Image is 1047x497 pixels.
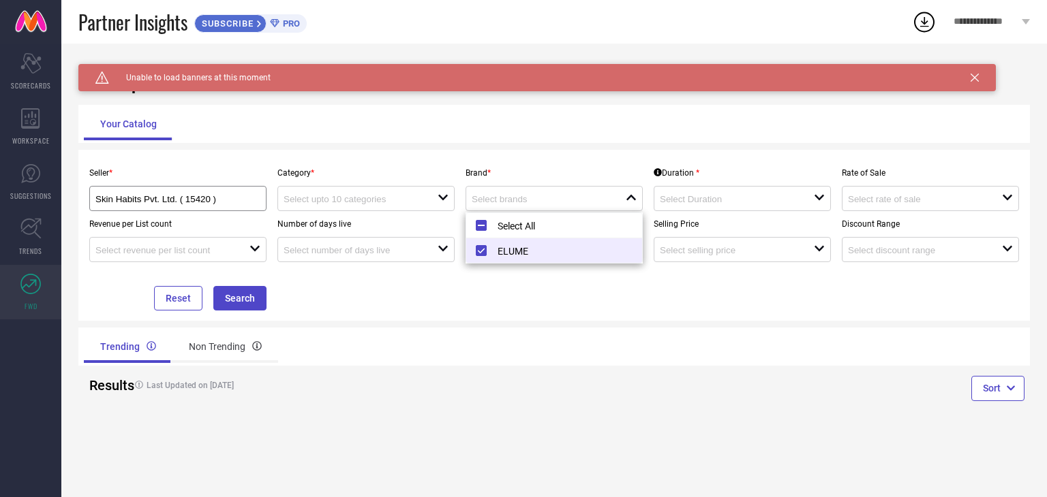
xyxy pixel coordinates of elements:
[12,135,50,146] span: WORKSPACE
[466,238,642,263] li: ELUME
[284,245,422,255] input: Select number of days live
[213,286,267,310] button: Search
[466,213,642,238] li: Select All
[660,194,798,204] input: Select Duration
[84,108,173,140] div: Your Catalog
[277,219,455,229] p: Number of days live
[89,168,267,178] p: Seller
[95,194,244,204] input: Select seller
[654,219,831,229] p: Selling Price
[284,194,422,204] input: Select upto 10 categories
[660,245,798,255] input: Select selling price
[19,246,42,256] span: TRENDS
[25,301,37,311] span: FWD
[848,194,986,204] input: Select rate of sale
[78,8,187,36] span: Partner Insights
[10,191,52,201] span: SUGGESTIONS
[654,168,699,178] div: Duration
[89,377,117,394] h2: Results
[128,381,504,390] h4: Last Updated on [DATE]
[842,219,1019,229] p: Discount Range
[842,168,1019,178] p: Rate of Sale
[11,80,51,91] span: SCORECARDS
[109,73,271,82] span: Unable to load banners at this moment
[971,376,1025,400] button: Sort
[154,286,202,310] button: Reset
[89,219,267,229] p: Revenue per List count
[194,11,307,33] a: SUBSCRIBEPRO
[172,330,278,363] div: Non Trending
[95,245,234,255] input: Select revenue per list count
[472,194,610,204] input: Select brands
[466,168,643,178] p: Brand
[277,168,455,178] p: Category
[195,18,257,29] span: SUBSCRIBE
[95,192,260,205] div: Skin Habits Pvt. Ltd. ( 15420 )
[848,245,986,255] input: Select discount range
[912,10,937,34] div: Open download list
[279,18,300,29] span: PRO
[84,330,172,363] div: Trending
